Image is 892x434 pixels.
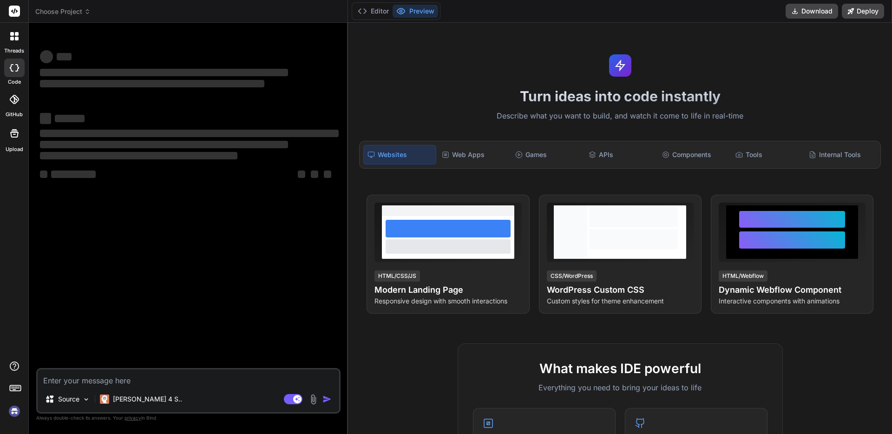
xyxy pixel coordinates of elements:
p: [PERSON_NAME] 4 S.. [113,395,182,404]
p: Everything you need to bring your ideas to life [473,382,767,393]
span: ‌ [298,171,305,178]
div: Web Apps [438,145,510,164]
span: ‌ [324,171,331,178]
span: ‌ [40,130,339,137]
div: Tools [732,145,803,164]
span: ‌ [40,69,288,76]
div: Components [658,145,730,164]
button: Preview [393,5,438,18]
img: icon [322,395,332,404]
img: Claude 4 Sonnet [100,395,109,404]
label: code [8,78,21,86]
button: Download [786,4,838,19]
span: ‌ [57,53,72,60]
p: Interactive components with animations [719,296,866,306]
p: Responsive design with smooth interactions [374,296,521,306]
img: signin [7,403,22,419]
span: ‌ [55,115,85,122]
h1: Turn ideas into code instantly [354,88,886,105]
span: ‌ [40,50,53,63]
button: Deploy [842,4,884,19]
span: ‌ [40,171,47,178]
label: GitHub [6,111,23,118]
h4: Dynamic Webflow Component [719,283,866,296]
label: threads [4,47,24,55]
h4: Modern Landing Page [374,283,521,296]
span: ‌ [51,171,96,178]
label: Upload [6,145,23,153]
h4: WordPress Custom CSS [547,283,694,296]
p: Describe what you want to build, and watch it come to life in real-time [354,110,886,122]
span: ‌ [40,141,288,148]
button: Editor [354,5,393,18]
span: ‌ [311,171,318,178]
p: Custom styles for theme enhancement [547,296,694,306]
div: APIs [585,145,656,164]
div: HTML/CSS/JS [374,270,420,282]
span: ‌ [40,152,237,159]
div: HTML/Webflow [719,270,767,282]
div: CSS/WordPress [547,270,597,282]
img: Pick Models [82,395,90,403]
h2: What makes IDE powerful [473,359,767,378]
div: Games [512,145,583,164]
span: ‌ [40,80,264,87]
p: Always double-check its answers. Your in Bind [36,414,341,422]
span: privacy [125,415,141,421]
img: attachment [308,394,319,405]
span: Choose Project [35,7,91,16]
p: Source [58,395,79,404]
div: Websites [363,145,436,164]
span: ‌ [40,113,51,124]
div: Internal Tools [805,145,877,164]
